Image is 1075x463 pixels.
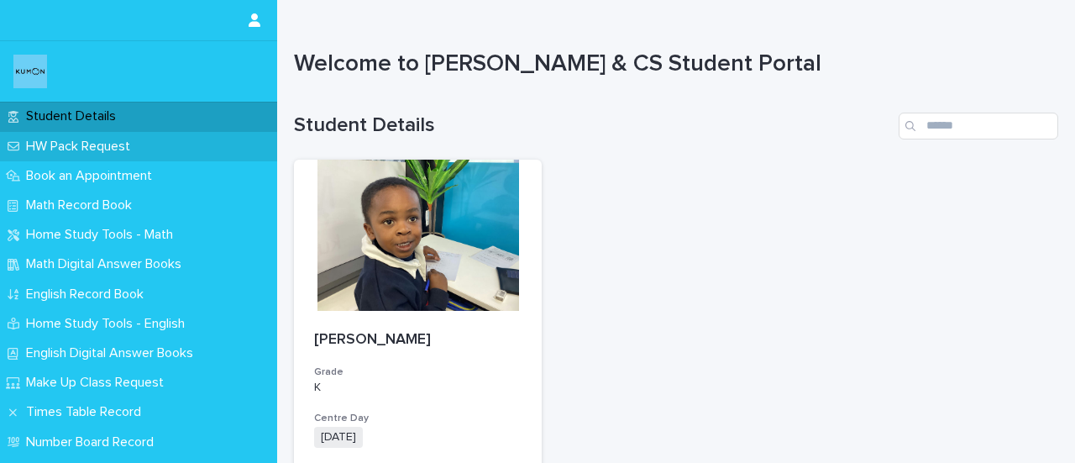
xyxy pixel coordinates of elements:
[294,113,892,138] h1: Student Details
[314,366,522,379] h3: Grade
[19,197,145,213] p: Math Record Book
[13,55,47,88] img: o6XkwfS7S2qhyeB9lxyF
[19,227,186,243] p: Home Study Tools - Math
[19,375,177,391] p: Make Up Class Request
[314,381,522,395] p: K
[19,404,155,420] p: Times Table Record
[899,113,1058,139] input: Search
[19,287,157,303] p: English Record Book
[314,427,363,448] span: [DATE]
[294,50,1046,79] h1: Welcome to [PERSON_NAME] & CS Student Portal
[19,345,207,361] p: English Digital Answer Books
[314,331,522,350] p: [PERSON_NAME]
[19,139,144,155] p: HW Pack Request
[314,412,522,425] h3: Centre Day
[19,168,165,184] p: Book an Appointment
[19,108,129,124] p: Student Details
[19,316,198,332] p: Home Study Tools - English
[19,256,195,272] p: Math Digital Answer Books
[19,434,167,450] p: Number Board Record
